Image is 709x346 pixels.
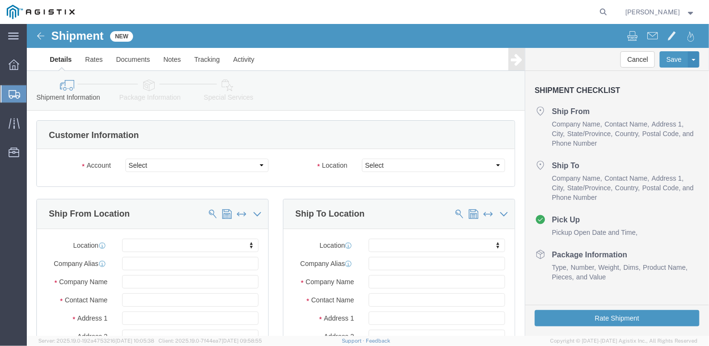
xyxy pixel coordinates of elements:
span: [DATE] 10:05:38 [115,338,154,344]
span: Client: 2025.19.0-7f44ea7 [158,338,262,344]
a: Feedback [366,338,390,344]
span: [DATE] 09:58:55 [222,338,262,344]
iframe: FS Legacy Container [27,24,709,336]
a: Support [342,338,366,344]
img: logo [7,5,75,19]
button: [PERSON_NAME] [625,6,696,18]
span: Copyright © [DATE]-[DATE] Agistix Inc., All Rights Reserved [550,337,698,345]
span: Craig McCausland [626,7,680,17]
span: Server: 2025.19.0-192a4753216 [38,338,154,344]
